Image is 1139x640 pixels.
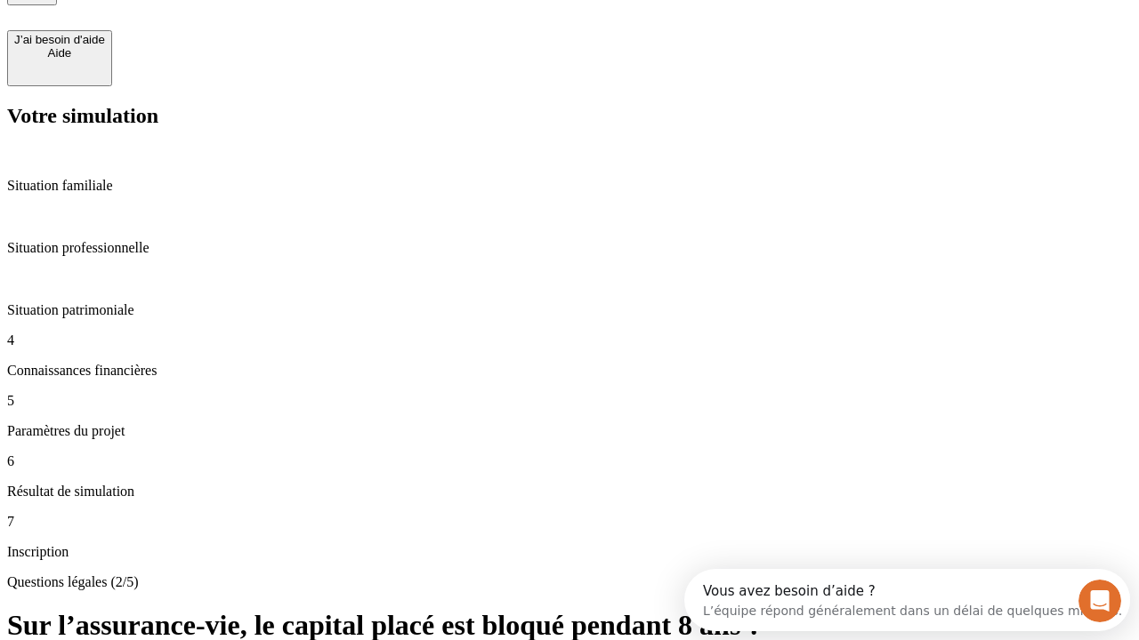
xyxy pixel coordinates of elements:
[7,104,1132,128] h2: Votre simulation
[19,29,438,48] div: L’équipe répond généralement dans un délai de quelques minutes.
[7,453,1132,469] p: 6
[7,178,1132,194] p: Situation familiale
[7,484,1132,500] p: Résultat de simulation
[7,30,112,86] button: J’ai besoin d'aideAide
[14,33,105,46] div: J’ai besoin d'aide
[1078,580,1121,622] iframe: Intercom live chat
[7,363,1132,379] p: Connaissances financières
[7,423,1132,439] p: Paramètres du projet
[7,302,1132,318] p: Situation patrimoniale
[19,15,438,29] div: Vous avez besoin d’aide ?
[7,514,1132,530] p: 7
[684,569,1130,631] iframe: Intercom live chat discovery launcher
[14,46,105,60] div: Aide
[7,240,1132,256] p: Situation professionnelle
[7,7,490,56] div: Ouvrir le Messenger Intercom
[7,332,1132,348] p: 4
[7,393,1132,409] p: 5
[7,544,1132,560] p: Inscription
[7,574,1132,590] p: Questions légales (2/5)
